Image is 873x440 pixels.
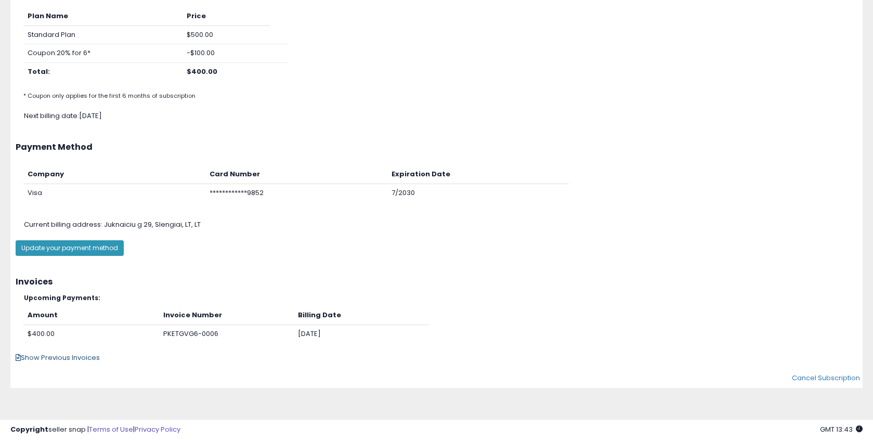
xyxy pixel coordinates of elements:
[792,373,860,383] a: Cancel Subscription
[23,325,159,343] td: $400.00
[89,424,133,434] a: Terms of Use
[387,165,569,184] th: Expiration Date
[16,240,124,256] button: Update your payment method
[159,325,294,343] td: PKETGVG6-0006
[24,294,857,301] h5: Upcoming Payments:
[183,7,270,25] th: Price
[24,219,102,229] span: Current billing address:
[159,306,294,325] th: Invoice Number
[23,184,205,202] td: Visa
[23,306,159,325] th: Amount
[16,277,857,287] h3: Invoices
[187,67,217,76] b: $400.00
[183,25,270,44] td: $500.00
[28,67,50,76] b: Total:
[183,44,270,63] td: -$100.00
[23,25,183,44] td: Standard Plan
[205,165,387,184] th: Card Number
[820,424,863,434] span: 2025-10-13 13:43 GMT
[135,424,180,434] a: Privacy Policy
[294,306,428,325] th: Billing Date
[16,353,100,363] span: Show Previous Invoices
[387,184,569,202] td: 7/2030
[16,143,857,152] h3: Payment Method
[10,424,48,434] strong: Copyright
[23,165,205,184] th: Company
[23,44,183,63] td: Coupon: 20% for 6*
[23,92,196,100] small: * Coupon only applies for the first 6 months of subscription
[10,425,180,435] div: seller snap | |
[23,7,183,25] th: Plan Name
[294,325,428,343] td: [DATE]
